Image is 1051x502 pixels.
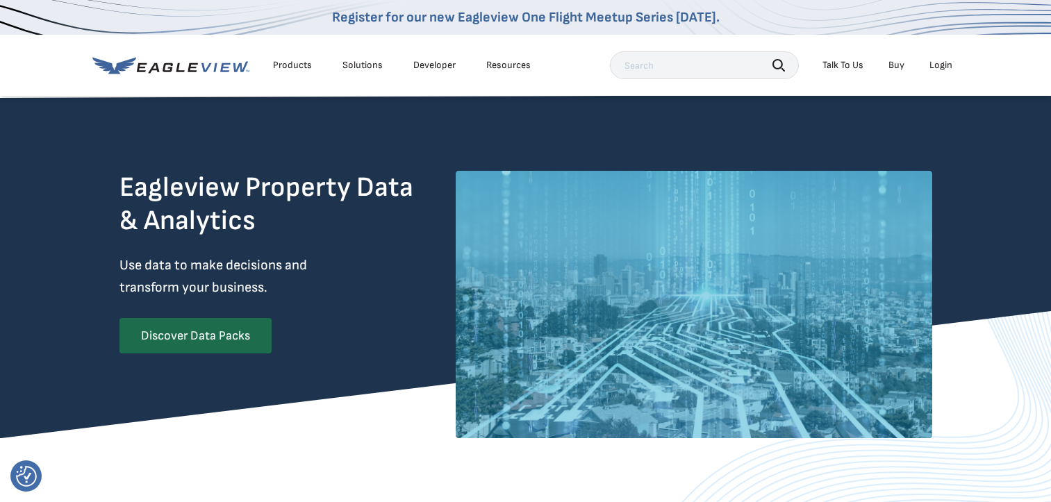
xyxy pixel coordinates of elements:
[16,466,37,487] button: Consent Preferences
[119,171,424,237] h2: Eagleview Property Data & Analytics
[486,59,531,72] div: Resources
[119,254,329,299] p: Use data to make decisions and transform your business.
[342,59,383,72] div: Solutions
[822,59,863,72] div: Talk To Us
[16,466,37,487] img: Revisit consent button
[413,59,456,72] a: Developer
[273,59,312,72] div: Products
[610,51,799,79] input: Search
[929,59,952,72] div: Login
[119,318,272,353] a: Discover Data Packs
[332,9,720,26] a: Register for our new Eagleview One Flight Meetup Series [DATE].
[888,59,904,72] a: Buy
